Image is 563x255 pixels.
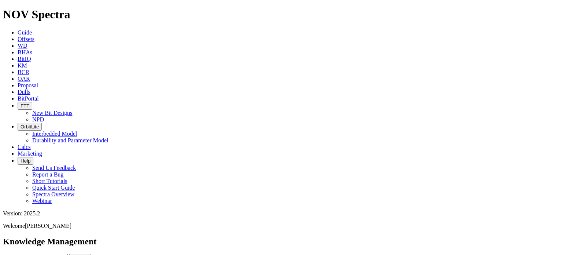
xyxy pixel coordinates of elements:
[32,178,67,184] a: Short Tutorials
[18,49,32,55] a: BHAs
[18,82,38,88] a: Proposal
[18,56,31,62] a: BitIQ
[21,158,30,164] span: Help
[18,43,27,49] a: WD
[3,8,560,21] h1: NOV Spectra
[32,137,108,143] a: Durability and Parameter Model
[32,185,75,191] a: Quick Start Guide
[18,36,34,42] a: Offsets
[25,223,71,229] span: [PERSON_NAME]
[32,131,77,137] a: Interbedded Model
[18,69,29,75] a: BCR
[18,157,33,165] button: Help
[18,62,27,69] a: KM
[3,223,560,229] p: Welcome
[32,165,76,171] a: Send Us Feedback
[3,210,560,217] div: Version: 2025.2
[18,76,30,82] a: OAR
[32,198,52,204] a: Webinar
[32,191,74,197] a: Spectra Overview
[18,150,42,157] a: Marketing
[18,123,42,131] button: OrbitLite
[21,103,29,109] span: FTT
[18,95,39,102] a: BitPortal
[3,237,560,247] h2: Knowledge Management
[32,171,63,178] a: Report a Bug
[32,116,44,123] a: NPD
[32,110,72,116] a: New Bit Designs
[21,124,39,130] span: OrbitLite
[18,144,31,150] a: Calcs
[18,102,32,110] button: FTT
[18,29,32,36] a: Guide
[18,89,30,95] a: Dulls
